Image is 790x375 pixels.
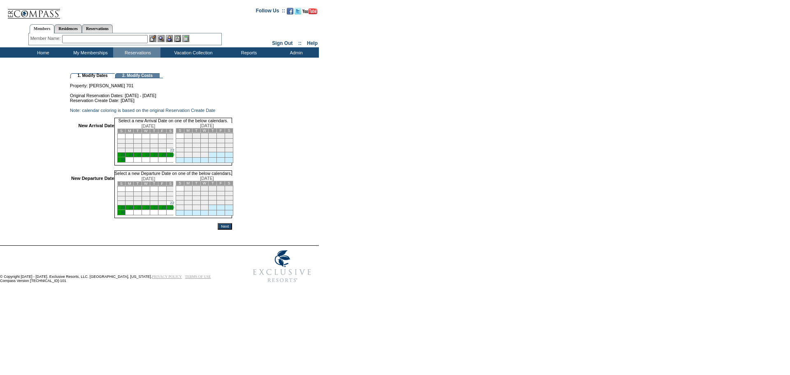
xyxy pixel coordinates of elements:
[158,196,166,201] td: 14
[176,196,184,200] td: 14
[117,144,125,148] td: 9
[125,144,134,148] td: 10
[158,144,166,148] td: 14
[192,139,200,143] td: 9
[192,205,200,210] td: 30
[182,35,189,42] img: b_calculator.gif
[117,139,125,144] td: 2
[225,148,233,152] td: 27
[209,200,217,205] td: 25
[30,35,62,42] div: Member Name:
[158,35,165,42] img: View
[287,8,293,14] img: Become our fan on Facebook
[142,201,150,205] td: 19
[176,181,184,186] td: S
[121,158,125,162] a: 30
[170,153,174,157] a: 29
[117,192,125,196] td: 2
[125,201,134,205] td: 17
[184,133,192,139] td: 1
[166,129,174,133] td: S
[129,153,133,157] a: 24
[200,152,209,158] td: 31
[137,153,142,157] a: 25
[298,40,302,46] span: ::
[166,192,174,196] td: 8
[184,148,192,152] td: 22
[114,170,232,176] td: Select a new Departure Date on one of the below calendars.
[217,200,225,205] td: 26
[184,181,192,186] td: M
[19,47,66,58] td: Home
[158,182,166,186] td: F
[158,129,166,133] td: F
[184,143,192,148] td: 15
[117,196,125,201] td: 9
[192,191,200,196] td: 9
[142,129,150,133] td: W
[137,205,142,210] a: 25
[166,139,174,144] td: 8
[121,153,125,157] a: 23
[166,196,174,201] td: 15
[192,133,200,139] td: 2
[142,176,156,181] span: [DATE]
[192,181,200,186] td: T
[245,246,319,287] img: Exclusive Resorts
[200,176,214,181] span: [DATE]
[225,181,233,186] td: S
[150,129,158,133] td: T
[162,153,166,157] a: 28
[158,148,166,153] td: 21
[184,152,192,158] td: 29
[66,47,113,58] td: My Memberships
[184,196,192,200] td: 15
[176,143,184,148] td: 14
[70,88,232,98] td: Original Reservation Dates: [DATE] - [DATE]
[225,186,233,191] td: 6
[158,201,166,205] td: 21
[142,123,156,128] span: [DATE]
[176,148,184,152] td: 21
[30,24,55,33] a: Members
[170,205,174,210] a: 29
[166,186,174,192] td: 1
[184,200,192,205] td: 22
[170,148,174,152] a: 22
[225,143,233,148] td: 20
[200,148,209,152] td: 24
[113,47,160,58] td: Reservations
[70,108,232,113] td: Note: calendar coloring is based on the original Reservation Create Date
[134,192,142,196] td: 4
[152,275,182,279] a: PRIVACY POLICY
[150,144,158,148] td: 13
[176,139,184,143] td: 7
[225,200,233,205] td: 27
[134,201,142,205] td: 18
[71,123,114,165] td: New Arrival Date
[209,143,217,148] td: 18
[125,129,134,133] td: M
[302,8,317,14] img: Subscribe to our YouTube Channel
[82,24,113,33] a: Reservations
[217,133,225,139] td: 5
[162,205,166,210] a: 28
[287,10,293,15] a: Become our fan on Facebook
[184,186,192,191] td: 1
[200,143,209,148] td: 17
[192,200,200,205] td: 23
[170,201,174,205] a: 22
[142,144,150,148] td: 12
[192,152,200,158] td: 30
[150,201,158,205] td: 20
[209,196,217,200] td: 18
[153,205,158,210] a: 27
[121,210,125,214] a: 30
[125,182,134,186] td: M
[117,201,125,205] td: 16
[217,143,225,148] td: 19
[217,128,225,133] td: F
[176,200,184,205] td: 21
[295,8,301,14] img: Follow us on Twitter
[125,148,134,153] td: 17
